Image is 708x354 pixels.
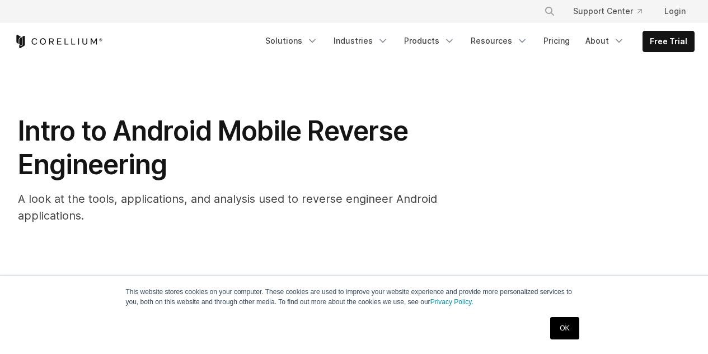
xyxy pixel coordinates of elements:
[655,1,695,21] a: Login
[14,35,103,48] a: Corellium Home
[540,1,560,21] button: Search
[397,31,462,51] a: Products
[579,31,631,51] a: About
[537,31,576,51] a: Pricing
[531,1,695,21] div: Navigation Menu
[550,317,579,339] a: OK
[564,1,651,21] a: Support Center
[259,31,695,52] div: Navigation Menu
[327,31,395,51] a: Industries
[259,31,325,51] a: Solutions
[464,31,534,51] a: Resources
[18,192,437,222] span: A look at the tools, applications, and analysis used to reverse engineer Android applications.
[18,114,408,181] span: Intro to Android Mobile Reverse Engineering
[126,287,583,307] p: This website stores cookies on your computer. These cookies are used to improve your website expe...
[430,298,473,306] a: Privacy Policy.
[643,31,694,52] a: Free Trial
